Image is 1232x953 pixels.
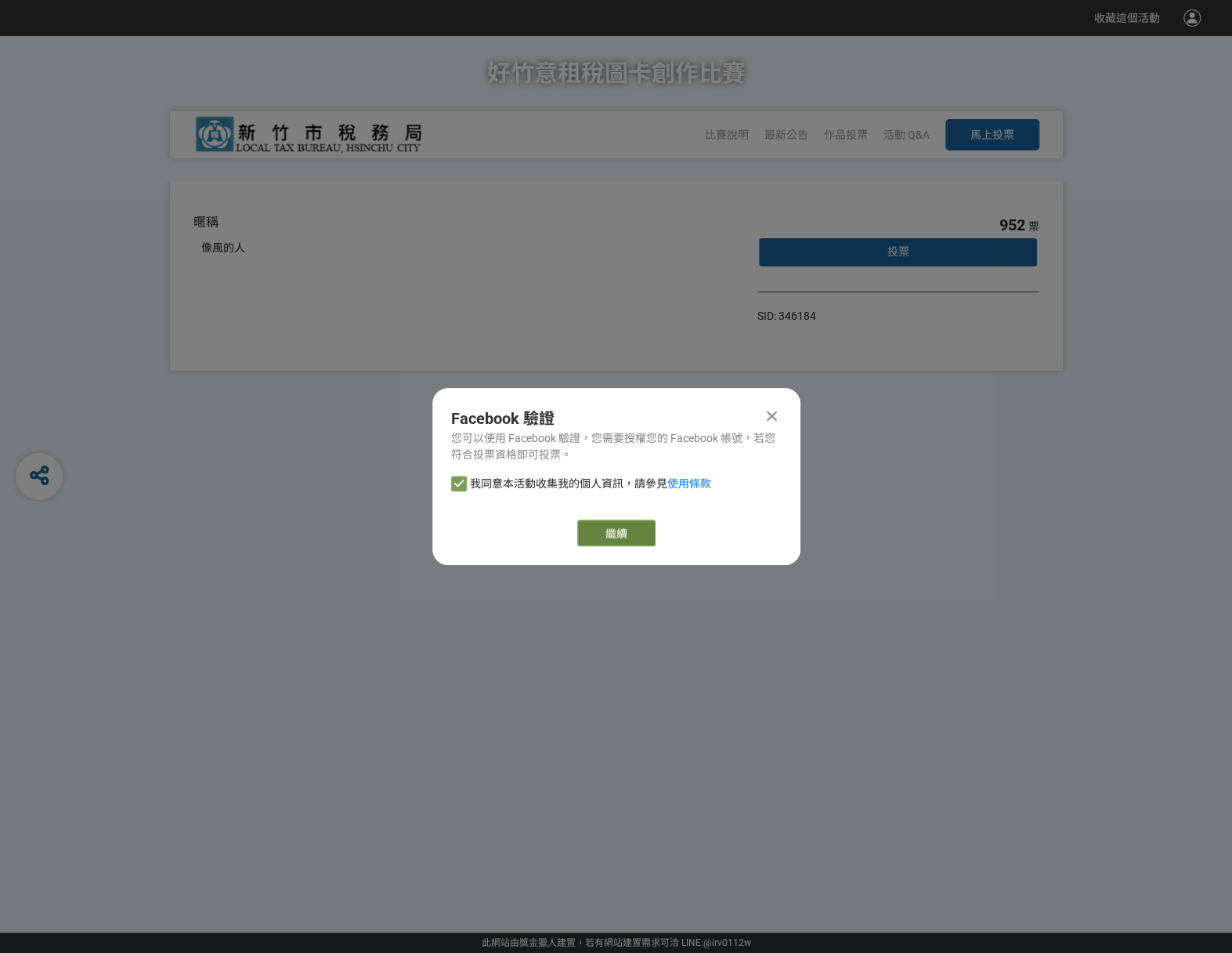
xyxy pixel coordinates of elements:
span: 作品投票 [824,129,868,141]
img: 好竹意租稅圖卡創作比賽 [193,115,428,154]
a: 此網站由獎金獵人建置，若有網站建置需求 [482,937,660,948]
a: 使用條款 [667,477,711,490]
span: 我同意本活動收集我的個人資訊，請參見 [470,477,667,490]
div: 您可以使用 Facebook 驗證，您需要授權您的 Facebook 帳號，若您符合投票資格即可投票。 [451,430,782,463]
a: 繼續 [577,520,656,546]
span: 馬上投票 [970,129,1014,141]
span: 暱稱 [193,215,219,230]
span: 票 [1028,220,1039,233]
span: 投票 [887,245,909,258]
span: 可洽 LINE: [482,937,751,948]
a: 最新公告 [764,129,808,141]
div: Facebook 驗證 [451,407,782,430]
button: 馬上投票 [945,119,1039,150]
a: 活動 Q&A [883,129,930,141]
a: @irv0112w [703,937,751,948]
span: SID: 346184 [757,310,816,322]
a: 比賽說明 [705,129,749,141]
span: 收藏這個活動 [1094,12,1160,24]
div: 像風的人 [201,240,726,256]
h1: 好竹意租稅圖卡創作比賽 [487,36,746,111]
span: 952 [999,216,1024,234]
